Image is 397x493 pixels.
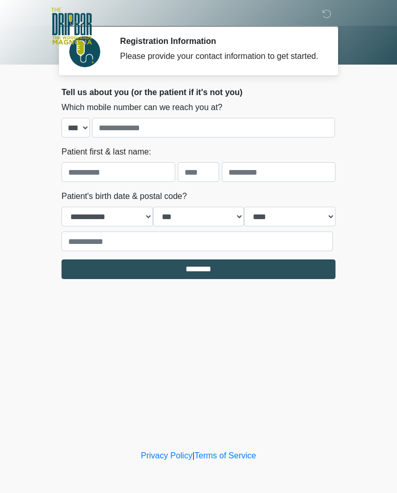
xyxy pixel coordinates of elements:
[62,101,222,114] label: Which mobile number can we reach you at?
[62,146,151,158] label: Patient first & last name:
[51,8,92,45] img: The DripBar - Magnolia Logo
[62,190,187,203] label: Patient's birth date & postal code?
[194,451,256,460] a: Terms of Service
[141,451,193,460] a: Privacy Policy
[192,451,194,460] a: |
[120,50,320,63] div: Please provide your contact information to get started.
[62,87,335,97] h2: Tell us about you (or the patient if it's not you)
